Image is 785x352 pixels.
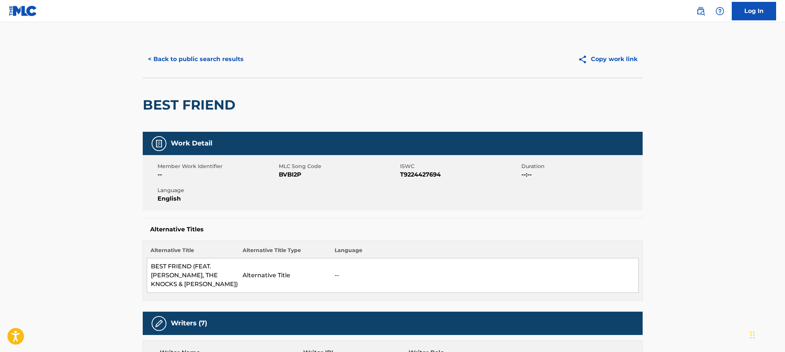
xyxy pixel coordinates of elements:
h5: Writers (7) [171,319,207,328]
th: Language [331,247,638,258]
img: Writers [155,319,163,328]
button: Copy work link [573,50,643,68]
th: Alternative Title [147,247,239,258]
h5: Alternative Titles [150,226,635,233]
span: ISWC [400,162,520,170]
td: -- [331,258,638,293]
img: Work Detail [155,139,163,148]
iframe: Chat Widget [748,316,785,352]
div: Drag [750,324,755,346]
img: help [715,7,724,16]
button: < Back to public search results [143,50,249,68]
a: Log In [732,2,776,20]
th: Alternative Title Type [239,247,331,258]
a: Public Search [693,4,708,19]
img: MLC Logo [9,6,37,16]
img: search [696,7,705,16]
span: Duration [521,162,641,170]
span: MLC Song Code [279,162,398,170]
span: English [158,194,277,203]
span: --:-- [521,170,641,179]
span: -- [158,170,277,179]
h5: Work Detail [171,139,212,148]
img: Copy work link [578,55,591,64]
div: Help [713,4,727,19]
span: Language [158,187,277,194]
td: Alternative Title [239,258,331,293]
td: BEST FRIEND (FEAT. [PERSON_NAME], THE KNOCKS & [PERSON_NAME]) [147,258,239,293]
span: BVBI2P [279,170,398,179]
span: Member Work Identifier [158,162,277,170]
h2: BEST FRIEND [143,97,239,113]
span: T9224427694 [400,170,520,179]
